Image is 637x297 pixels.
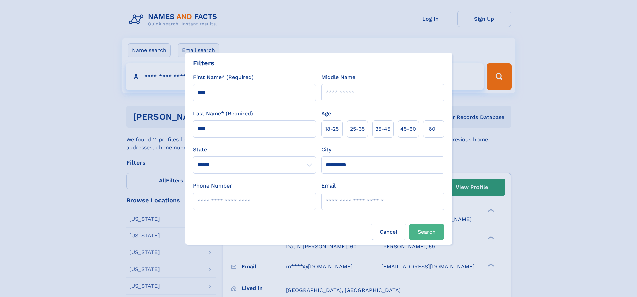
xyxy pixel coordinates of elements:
label: Age [321,109,331,118]
label: Cancel [371,224,406,240]
label: Phone Number [193,182,232,190]
span: 60+ [429,125,439,133]
label: City [321,146,331,154]
label: Last Name* (Required) [193,109,253,118]
label: Email [321,182,336,190]
span: 25‑35 [350,125,365,133]
label: Middle Name [321,73,355,81]
span: 35‑45 [375,125,390,133]
span: 45‑60 [400,125,416,133]
div: Filters [193,58,214,68]
label: First Name* (Required) [193,73,254,81]
span: 18‑25 [325,125,339,133]
button: Search [409,224,444,240]
label: State [193,146,316,154]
